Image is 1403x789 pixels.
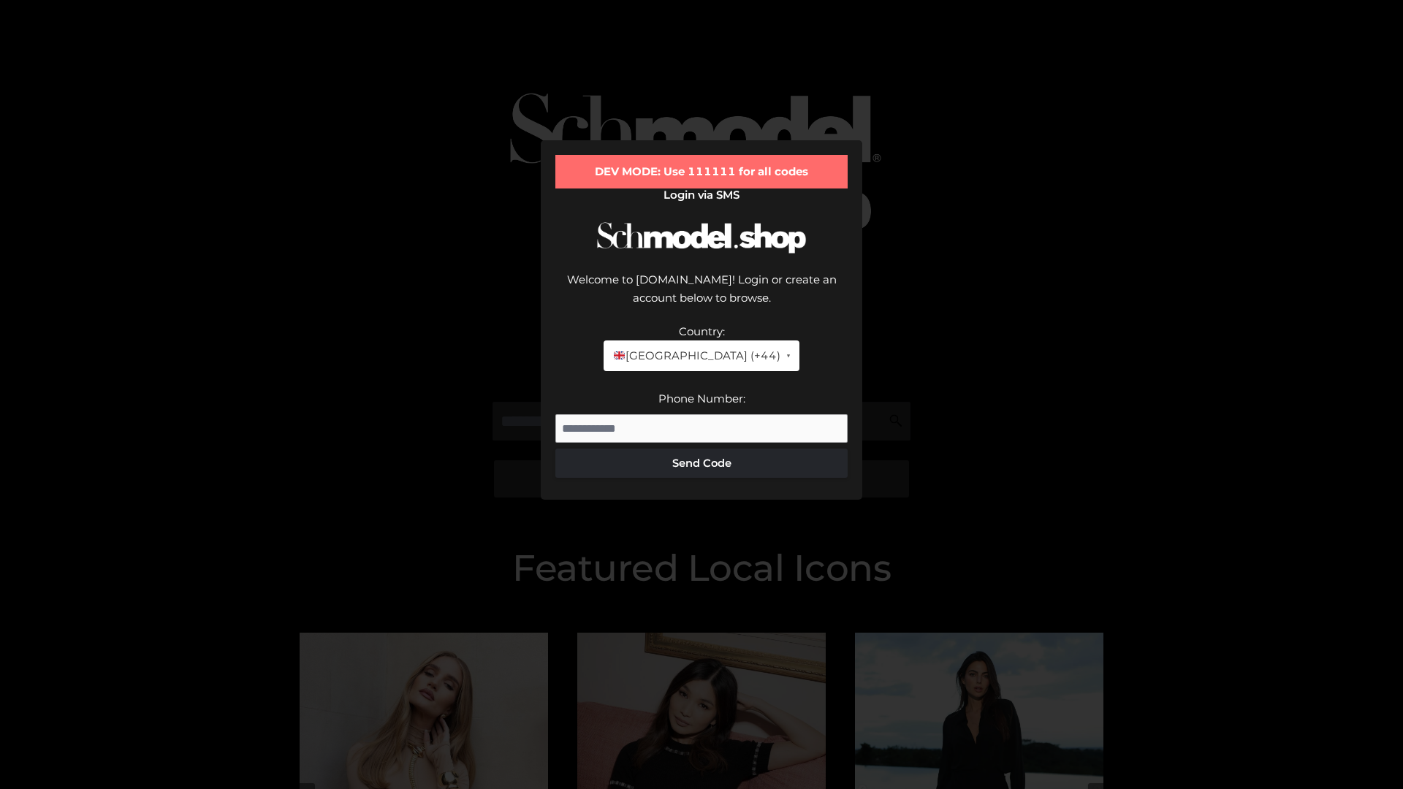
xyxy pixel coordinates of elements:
div: Welcome to [DOMAIN_NAME]! Login or create an account below to browse. [555,270,848,322]
img: Schmodel Logo [592,209,811,267]
span: [GEOGRAPHIC_DATA] (+44) [612,346,780,365]
img: 🇬🇧 [614,350,625,361]
label: Phone Number: [658,392,745,405]
h2: Login via SMS [555,188,848,202]
div: DEV MODE: Use 111111 for all codes [555,155,848,188]
label: Country: [679,324,725,338]
button: Send Code [555,449,848,478]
